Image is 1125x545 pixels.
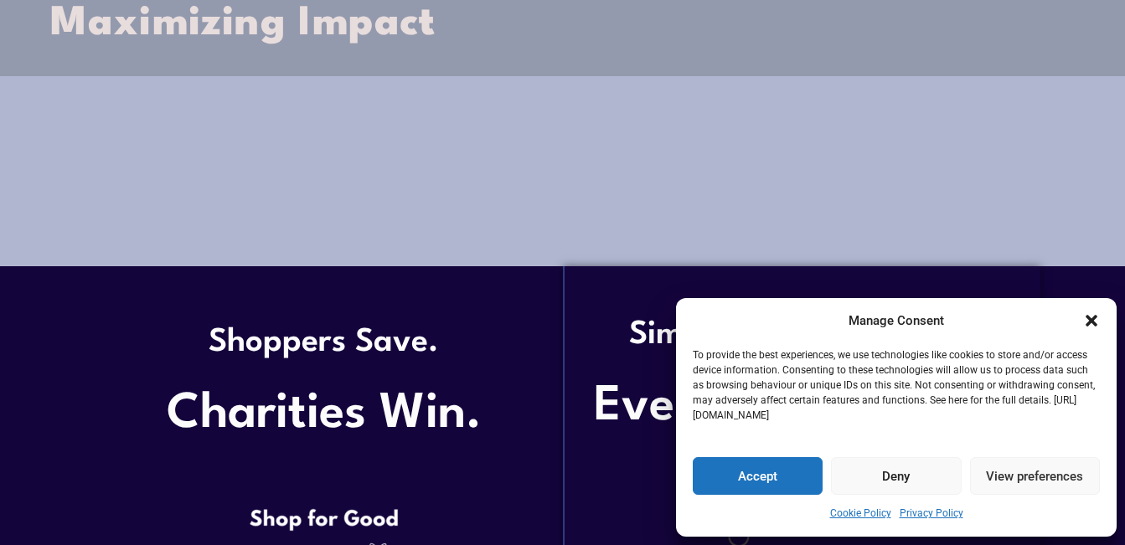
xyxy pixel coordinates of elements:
h2: Event Partnerships [582,374,1023,442]
button: Accept [693,457,823,495]
p: To provide the best experiences, we use technologies like cookies to store and/or access device i... [693,347,1098,423]
div: Close dialogue [1083,312,1100,329]
h2: Shoppers Save. [111,321,538,365]
a: Cookie Policy [830,503,891,524]
h2: Simplify the Business of [582,313,1023,357]
div: Manage Consent [849,311,944,332]
h2: Charities Win. [111,382,538,450]
button: View preferences [970,457,1100,495]
button: Deny [831,457,961,495]
a: Privacy Policy [900,503,963,524]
